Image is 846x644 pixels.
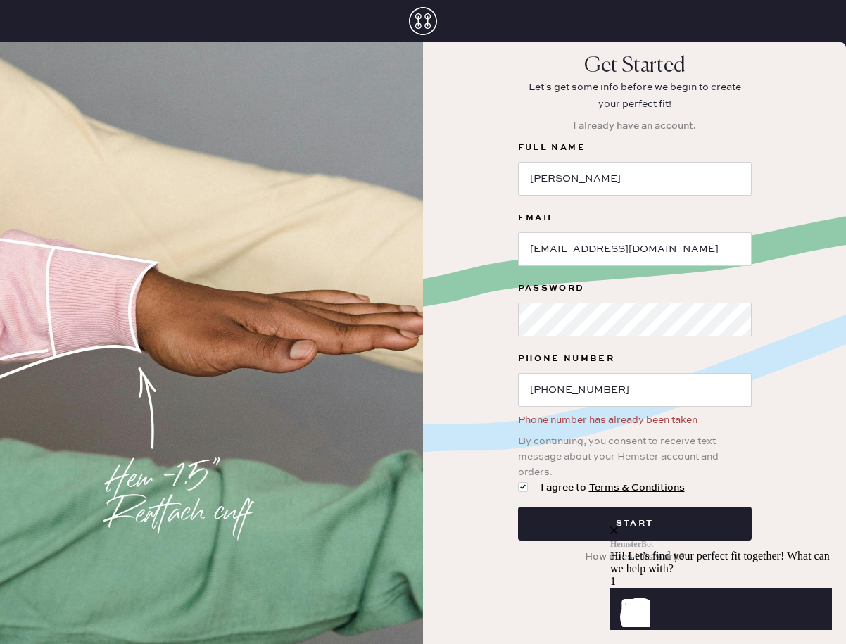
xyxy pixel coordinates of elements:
label: Email [518,210,752,227]
label: Full Name [518,139,752,156]
p: Let's get some info before we begin to create your perfect fit! [519,79,751,113]
div: By continuing, you consent to receive text message about your Hemster account and orders. [518,428,752,480]
label: Password [518,280,752,297]
input: e.g. John Doe [518,162,752,196]
p: Get Started [584,53,686,79]
button: I already have an account. [564,113,705,139]
label: Phone Number [518,351,752,367]
a: Terms & Conditions [589,481,685,494]
button: How does this work? [576,543,693,570]
button: Start [518,507,752,541]
input: e.g. john@doe.com [518,232,752,266]
iframe: Front Chat [610,448,842,641]
span: I agree to [541,480,685,495]
div: Phone number has already been taken [518,412,752,428]
input: e.g (XXX) XXXXXX [518,373,752,407]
